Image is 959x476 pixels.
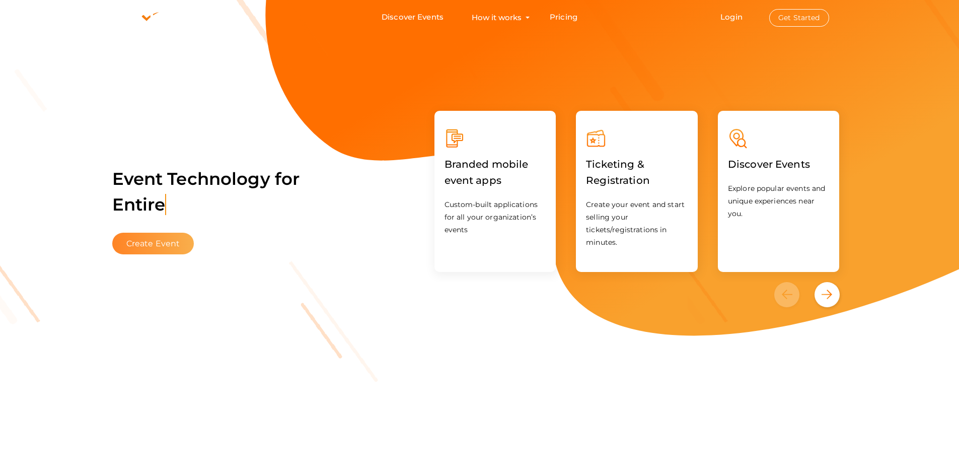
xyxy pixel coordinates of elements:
[720,12,743,22] a: Login
[445,149,546,196] label: Branded mobile event apps
[728,160,810,170] a: Discover Events
[112,194,167,215] span: Entire
[112,154,300,230] label: Event Technology for
[445,198,546,236] p: Custom-built applications for all your organization’s events
[550,8,577,27] a: Pricing
[445,176,546,186] a: Branded mobile event apps
[815,282,840,307] button: Next
[382,8,444,27] a: Discover Events
[774,282,812,307] button: Previous
[469,8,525,27] button: How it works
[586,176,688,186] a: Ticketing & Registration
[586,149,688,196] label: Ticketing & Registration
[728,149,810,180] label: Discover Events
[769,9,829,27] button: Get Started
[586,198,688,249] p: Create your event and start selling your tickets/registrations in minutes.
[728,182,830,220] p: Explore popular events and unique experiences near you.
[112,233,194,254] button: Create Event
